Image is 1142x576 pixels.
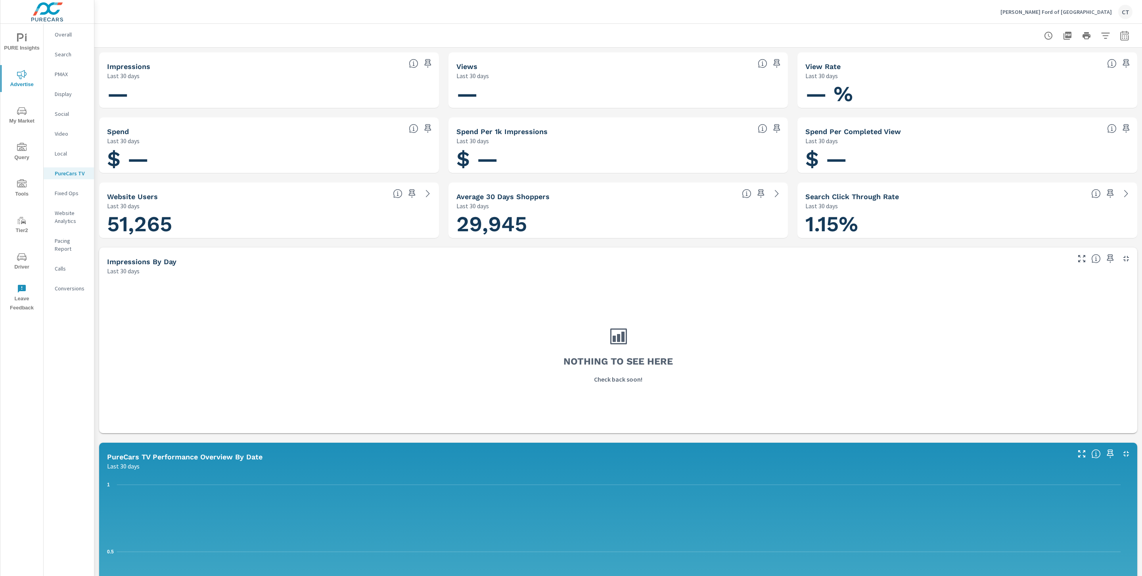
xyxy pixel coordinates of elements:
[55,284,88,292] p: Conversions
[107,136,140,146] p: Last 30 days
[55,90,88,98] p: Display
[456,81,780,108] h1: —
[422,187,434,200] a: See more details in report
[44,282,94,294] div: Conversions
[805,71,838,81] p: Last 30 days
[1091,189,1101,198] span: Percentage of users who viewed your campaigns who clicked through to your website. For example, i...
[55,130,88,138] p: Video
[107,266,140,276] p: Last 30 days
[1104,187,1117,200] span: Save this to your personalized report
[107,211,431,238] h1: 51,265
[44,29,94,40] div: Overall
[1000,8,1112,15] p: [PERSON_NAME] Ford of [GEOGRAPHIC_DATA]
[758,59,767,68] span: Number of times your connected TV ad was viewed completely by a user. [Source: This data is provi...
[107,62,150,71] h5: Impressions
[456,201,489,211] p: Last 30 days
[44,128,94,140] div: Video
[758,124,767,133] span: Total spend per 1,000 impressions. [Source: This data is provided by the video advertising platform]
[3,70,41,89] span: Advertise
[1107,59,1117,68] span: Percentage of Impressions where the ad was viewed completely. “Impressions” divided by “Views”. [...
[107,482,110,488] text: 1
[44,108,94,120] div: Social
[55,265,88,273] p: Calls
[805,127,901,136] h5: Spend Per Completed View
[456,62,477,71] h5: Views
[1120,57,1132,70] span: Save this to your personalized report
[805,136,838,146] p: Last 30 days
[55,209,88,225] p: Website Analytics
[1120,187,1132,200] a: See more details in report
[55,110,88,118] p: Social
[107,549,114,555] text: 0.5
[107,257,176,266] h5: Impressions by Day
[393,189,402,198] span: Unique website visitors over the selected time period. [Source: Website Analytics]
[1060,28,1075,44] button: "Export Report to PDF"
[0,24,43,316] div: nav menu
[107,146,431,173] h1: $ —
[456,192,550,201] h5: Average 30 Days Shoppers
[805,62,841,71] h5: View Rate
[55,150,88,157] p: Local
[1075,447,1088,460] button: Make Fullscreen
[1075,252,1088,265] button: Make Fullscreen
[456,211,780,238] h1: 29,945
[55,70,88,78] p: PMAX
[742,189,751,198] span: A rolling 30 day total of daily Shoppers on the dealership website, averaged over the selected da...
[44,207,94,227] div: Website Analytics
[3,216,41,235] span: Tier2
[55,189,88,197] p: Fixed Ops
[563,355,673,368] h3: Nothing to see here
[1079,28,1094,44] button: Print Report
[422,122,434,135] span: Save this to your personalized report
[805,201,838,211] p: Last 30 days
[1104,252,1117,265] span: Save this to your personalized report
[456,146,780,173] h1: $ —
[107,201,140,211] p: Last 30 days
[55,237,88,253] p: Pacing Report
[107,71,140,81] p: Last 30 days
[44,235,94,255] div: Pacing Report
[44,167,94,179] div: PureCars TV
[1120,122,1132,135] span: Save this to your personalized report
[1091,254,1101,263] span: The number of impressions, broken down by the day of the week they occurred.
[770,57,783,70] span: Save this to your personalized report
[422,57,434,70] span: Save this to your personalized report
[1091,449,1101,459] span: Understand PureCars TV performance data over time and see how metrics compare to each other over ...
[3,106,41,126] span: My Market
[44,88,94,100] div: Display
[44,48,94,60] div: Search
[107,461,140,471] p: Last 30 days
[44,148,94,159] div: Local
[107,192,158,201] h5: Website Users
[44,187,94,199] div: Fixed Ops
[456,136,489,146] p: Last 30 days
[3,284,41,313] span: Leave Feedback
[456,71,489,81] p: Last 30 days
[55,31,88,38] p: Overall
[1117,28,1132,44] button: Select Date Range
[1120,252,1132,265] button: Minimize Widget
[770,122,783,135] span: Save this to your personalized report
[44,68,94,80] div: PMAX
[805,81,1129,108] h1: — %
[770,187,783,200] a: See more details in report
[3,33,41,53] span: PURE Insights
[1107,124,1117,133] span: Total spend per 1,000 impressions. [Source: This data is provided by the video advertising platform]
[1118,5,1132,19] div: CT
[107,127,129,136] h5: Spend
[1120,447,1132,460] button: Minimize Widget
[805,146,1129,173] h1: $ —
[44,263,94,275] div: Calls
[55,169,88,177] p: PureCars TV
[1104,447,1117,460] span: Save this to your personalized report
[805,211,1129,238] h1: 1.15%
[1098,28,1113,44] button: Apply Filters
[409,124,418,133] span: Cost of your connected TV ad campaigns. [Source: This data is provided by the video advertising p...
[406,187,418,200] span: Save this to your personalized report
[456,127,548,136] h5: Spend Per 1k Impressions
[805,192,899,201] h5: Search Click Through Rate
[3,252,41,272] span: Driver
[107,453,263,461] h5: PureCars TV Performance Overview By Date
[409,59,418,68] span: Number of times your connected TV ad was presented to a user. [Source: This data is provided by t...
[55,50,88,58] p: Search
